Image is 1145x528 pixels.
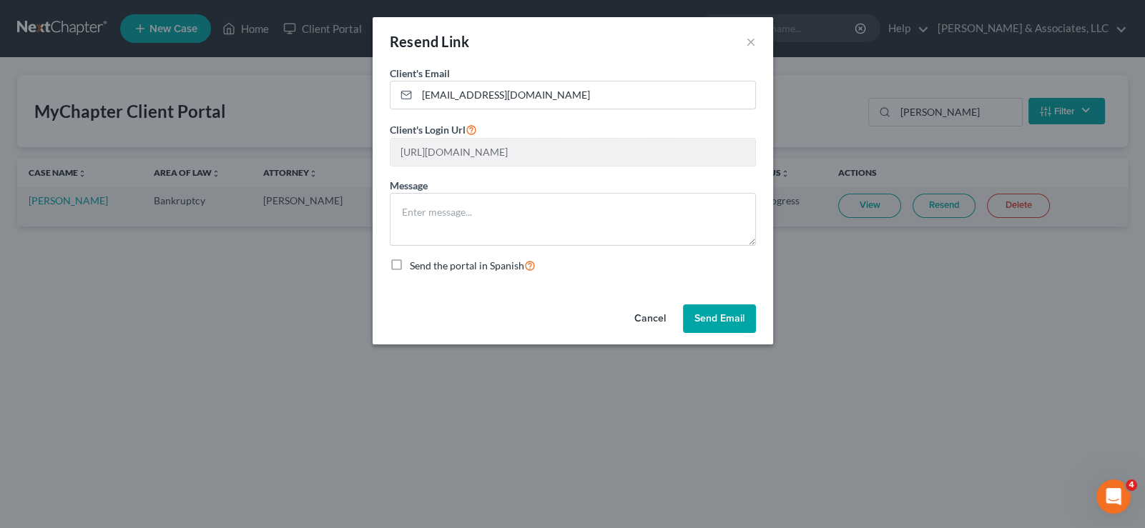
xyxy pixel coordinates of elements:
span: 4 [1126,479,1137,491]
div: Resend Link [390,31,469,51]
input: Enter email... [417,81,755,109]
iframe: Intercom live chat [1096,479,1131,514]
span: Send the portal in Spanish [410,259,524,272]
span: Client's Email [390,67,450,79]
input: -- [390,139,755,166]
label: Client's Login Url [390,121,477,138]
button: Cancel [623,304,677,333]
button: Send Email [683,304,756,333]
button: × [746,33,756,50]
label: Message [390,178,428,193]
